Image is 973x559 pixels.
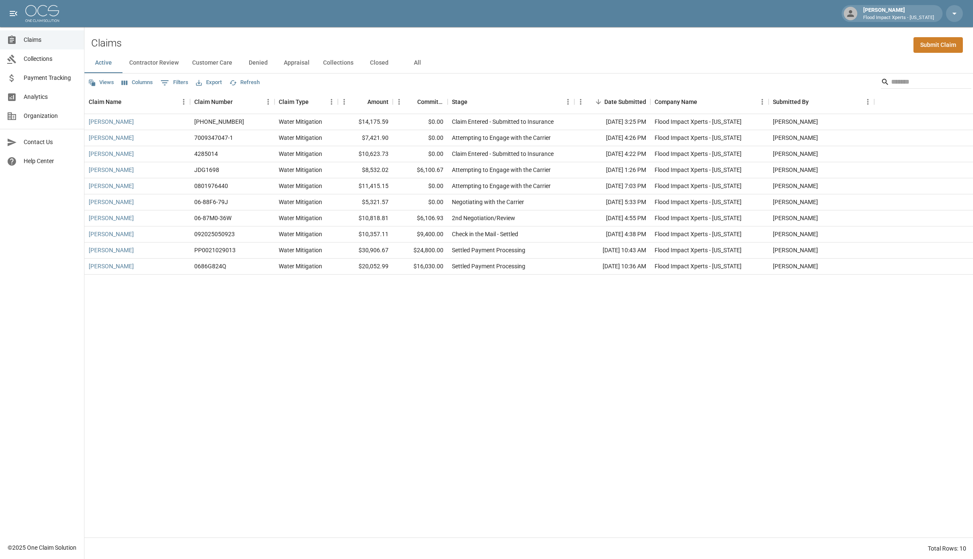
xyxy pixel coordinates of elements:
[655,230,742,238] div: Flood Impact Xperts - Colorado
[574,259,650,275] div: [DATE] 10:36 AM
[338,259,393,275] div: $20,052.99
[194,262,226,270] div: 0686G824Q
[24,74,77,82] span: Payment Tracking
[338,114,393,130] div: $14,175.59
[8,543,76,552] div: © 2025 One Claim Solution
[325,95,338,108] button: Menu
[262,95,275,108] button: Menu
[860,6,938,21] div: [PERSON_NAME]
[279,246,322,254] div: Water Mitigation
[913,37,963,53] a: Submit Claim
[393,162,448,178] div: $6,100.67
[367,90,389,114] div: Amount
[452,117,554,126] div: Claim Entered - Submitted to Insurance
[604,90,646,114] div: Date Submitted
[448,90,574,114] div: Stage
[655,90,697,114] div: Company Name
[863,14,934,22] p: Flood Impact Xperts - [US_STATE]
[24,157,77,166] span: Help Center
[574,90,650,114] div: Date Submitted
[356,96,367,108] button: Sort
[881,75,971,90] div: Search
[194,90,233,114] div: Claim Number
[194,182,228,190] div: 0801976440
[316,53,360,73] button: Collections
[452,90,467,114] div: Stage
[279,117,322,126] div: Water Mitigation
[24,112,77,120] span: Organization
[24,93,77,101] span: Analytics
[279,182,322,190] div: Water Mitigation
[24,138,77,147] span: Contact Us
[89,150,134,158] a: [PERSON_NAME]
[452,166,551,174] div: Attempting to Engage with the Carrier
[338,194,393,210] div: $5,321.57
[773,214,818,222] div: Thor Hungerford
[574,226,650,243] div: [DATE] 4:38 PM
[655,134,742,142] div: Flood Impact Xperts - Colorado
[809,96,821,108] button: Sort
[89,117,134,126] a: [PERSON_NAME]
[84,90,190,114] div: Claim Name
[194,214,231,222] div: 06-87M0-36W
[655,182,742,190] div: Flood Impact Xperts - Colorado
[773,134,818,142] div: Thor Hungerford
[279,262,322,270] div: Water Mitigation
[574,194,650,210] div: [DATE] 5:33 PM
[338,146,393,162] div: $10,623.73
[452,214,515,222] div: 2nd Negotiation/Review
[194,117,244,126] div: 01-009-138919
[86,76,116,89] button: Views
[393,226,448,243] div: $9,400.00
[452,134,551,142] div: Attempting to Engage with the Carrier
[928,544,966,553] div: Total Rows: 10
[5,5,22,22] button: open drawer
[239,53,277,73] button: Denied
[393,259,448,275] div: $16,030.00
[467,96,479,108] button: Sort
[773,246,818,254] div: Austin Leigh
[338,162,393,178] div: $8,532.02
[574,243,650,259] div: [DATE] 10:43 AM
[862,95,874,108] button: Menu
[279,90,309,114] div: Claim Type
[338,130,393,146] div: $7,421.90
[194,76,224,89] button: Export
[279,214,322,222] div: Water Mitigation
[773,150,818,158] div: Thor Hungerford
[360,53,398,73] button: Closed
[233,96,245,108] button: Sort
[194,134,233,142] div: 7009347047-1
[24,35,77,44] span: Claims
[190,90,275,114] div: Claim Number
[91,37,122,49] h2: Claims
[122,96,133,108] button: Sort
[756,95,769,108] button: Menu
[452,182,551,190] div: Attempting to Engage with the Carrier
[452,150,554,158] div: Claim Entered - Submitted to Insurance
[574,162,650,178] div: [DATE] 1:26 PM
[655,117,742,126] div: Flood Impact Xperts - Colorado
[89,230,134,238] a: [PERSON_NAME]
[574,95,587,108] button: Menu
[773,117,818,126] div: Thor Hungerford
[89,214,134,222] a: [PERSON_NAME]
[277,53,316,73] button: Appraisal
[338,95,351,108] button: Menu
[393,146,448,162] div: $0.00
[574,210,650,226] div: [DATE] 4:55 PM
[84,53,122,73] button: Active
[393,178,448,194] div: $0.00
[194,166,219,174] div: JDG1698
[697,96,709,108] button: Sort
[393,130,448,146] div: $0.00
[650,90,769,114] div: Company Name
[405,96,417,108] button: Sort
[574,146,650,162] div: [DATE] 4:22 PM
[122,53,185,73] button: Contractor Review
[338,178,393,194] div: $11,415.15
[773,230,818,238] div: Thor Hungerford
[452,198,524,206] div: Negotiating with the Carrier
[393,90,448,114] div: Committed Amount
[773,262,818,270] div: Austin Leigh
